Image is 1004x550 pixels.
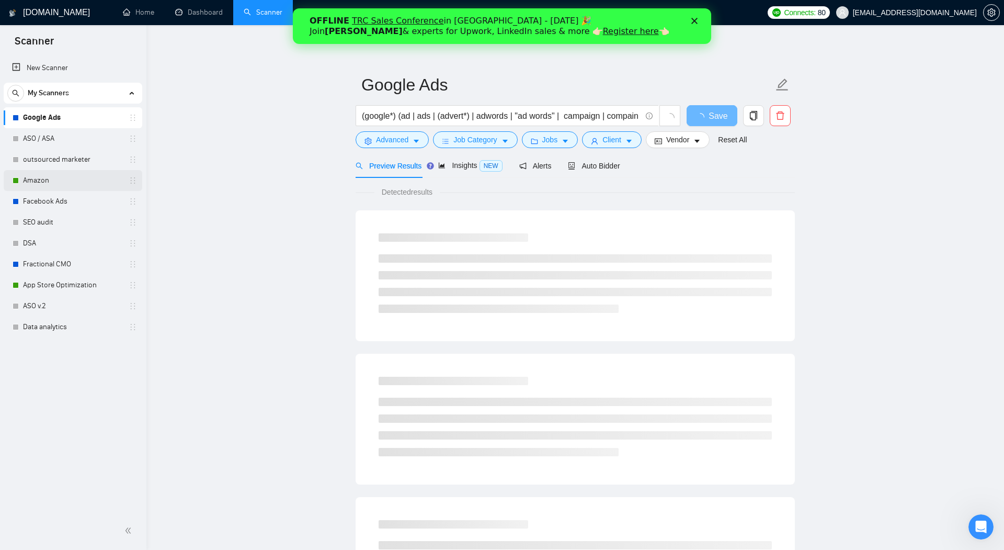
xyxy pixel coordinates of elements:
a: homeHome [123,8,154,17]
span: Detected results [374,186,440,198]
span: loading [696,113,709,121]
span: setting [364,137,372,145]
span: Auto Bidder [568,162,620,170]
div: Close [398,9,409,16]
span: user [591,137,598,145]
span: user [839,9,846,16]
button: copy [743,105,764,126]
span: bars [442,137,449,145]
span: idcard [655,137,662,145]
a: ASO / ASA [23,128,122,149]
input: Search Freelance Jobs... [362,109,641,122]
span: holder [129,218,137,227]
button: delete [770,105,791,126]
span: 80 [818,7,826,18]
span: Client [602,134,621,145]
a: DSA [23,233,122,254]
span: area-chart [438,162,446,169]
iframe: Intercom live chat [968,514,994,540]
span: holder [129,197,137,206]
a: App Store Optimization [23,275,122,296]
a: Reset All [718,134,747,145]
span: edit [775,78,789,92]
div: Tooltip anchor [426,161,435,171]
span: holder [129,114,137,122]
span: caret-down [562,137,569,145]
a: setting [983,8,1000,17]
span: Advanced [376,134,408,145]
span: caret-down [625,137,633,145]
span: holder [129,323,137,331]
span: My Scanners [28,83,69,104]
span: holder [129,260,137,268]
span: Alerts [519,162,552,170]
span: Scanner [6,33,62,55]
a: Register here [310,18,366,28]
button: search [7,85,24,102]
img: logo [9,5,16,21]
span: delete [770,111,790,120]
a: ASO v.2 [23,296,122,317]
span: NEW [480,160,503,172]
span: Vendor [666,134,689,145]
span: folder [531,137,538,145]
span: Save [709,109,727,122]
li: My Scanners [4,83,142,338]
span: loading [665,113,675,122]
a: Fractional CMO [23,254,122,275]
span: setting [984,8,999,17]
span: Jobs [542,134,558,145]
span: search [356,162,363,170]
span: holder [129,176,137,185]
a: SEO audit [23,212,122,233]
a: Facebook Ads [23,191,122,212]
a: dashboardDashboard [175,8,223,17]
span: notification [519,162,527,170]
span: caret-down [413,137,420,145]
span: search [8,89,24,97]
span: info-circle [646,113,653,119]
a: Google Ads [23,107,122,128]
button: barsJob Categorycaret-down [433,131,517,148]
a: New Scanner [12,58,134,78]
span: caret-down [501,137,509,145]
button: folderJobscaret-down [522,131,578,148]
input: Scanner name... [361,72,773,98]
button: setting [983,4,1000,21]
img: upwork-logo.png [772,8,781,17]
span: holder [129,155,137,164]
span: Insights [438,161,502,170]
a: Amazon [23,170,122,191]
button: idcardVendorcaret-down [646,131,710,148]
span: Preview Results [356,162,421,170]
button: settingAdvancedcaret-down [356,131,429,148]
span: double-left [124,525,135,536]
span: caret-down [693,137,701,145]
a: outsourced marketer [23,149,122,170]
span: Connects: [784,7,815,18]
span: robot [568,162,575,170]
iframe: Intercom live chat banner [293,8,711,44]
a: searchScanner [244,8,282,17]
button: Save [687,105,737,126]
span: holder [129,302,137,310]
span: copy [744,111,763,120]
span: holder [129,281,137,289]
a: Data analytics [23,317,122,338]
span: Job Category [453,134,497,145]
span: holder [129,239,137,248]
li: New Scanner [4,58,142,78]
span: holder [129,134,137,143]
button: userClientcaret-down [582,131,642,148]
